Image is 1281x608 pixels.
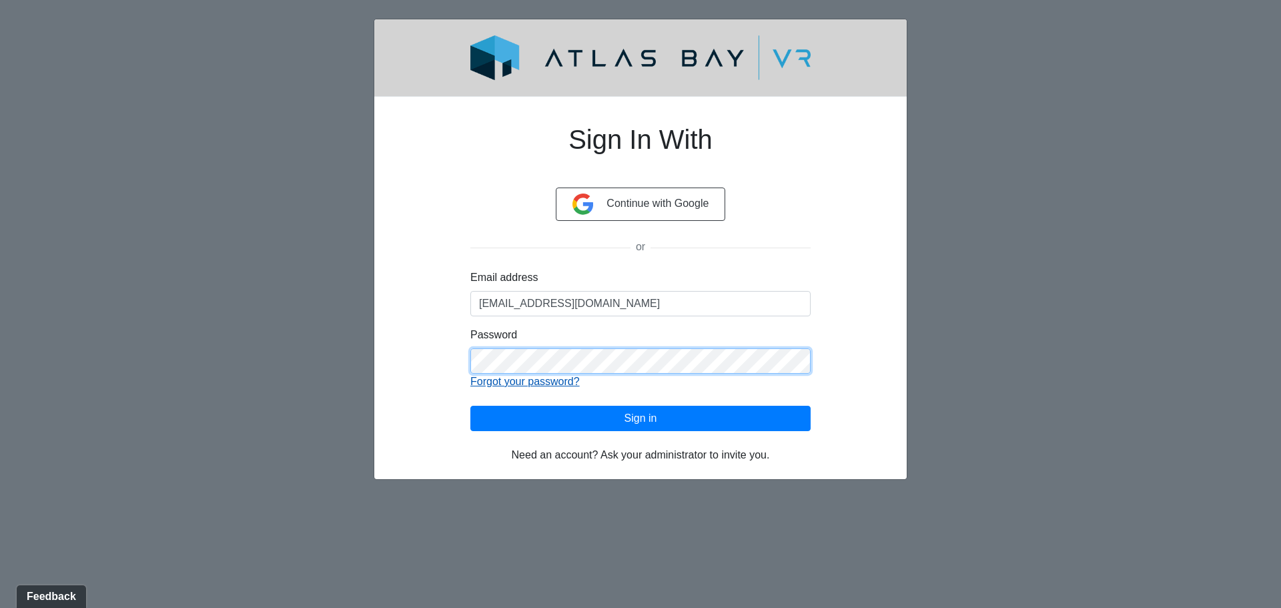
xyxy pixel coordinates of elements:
span: Need an account? Ask your administrator to invite you. [512,449,770,461]
span: Continue with Google [606,198,709,209]
label: Password [470,327,517,343]
iframe: Ybug feedback widget [10,581,89,608]
button: Sign in [470,406,811,431]
img: logo [438,35,843,80]
label: Email address [470,270,538,286]
h1: Sign In With [470,107,811,188]
input: Enter email [470,291,811,316]
a: Forgot your password? [470,376,580,387]
button: Continue with Google [556,188,726,221]
span: or [630,241,651,252]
